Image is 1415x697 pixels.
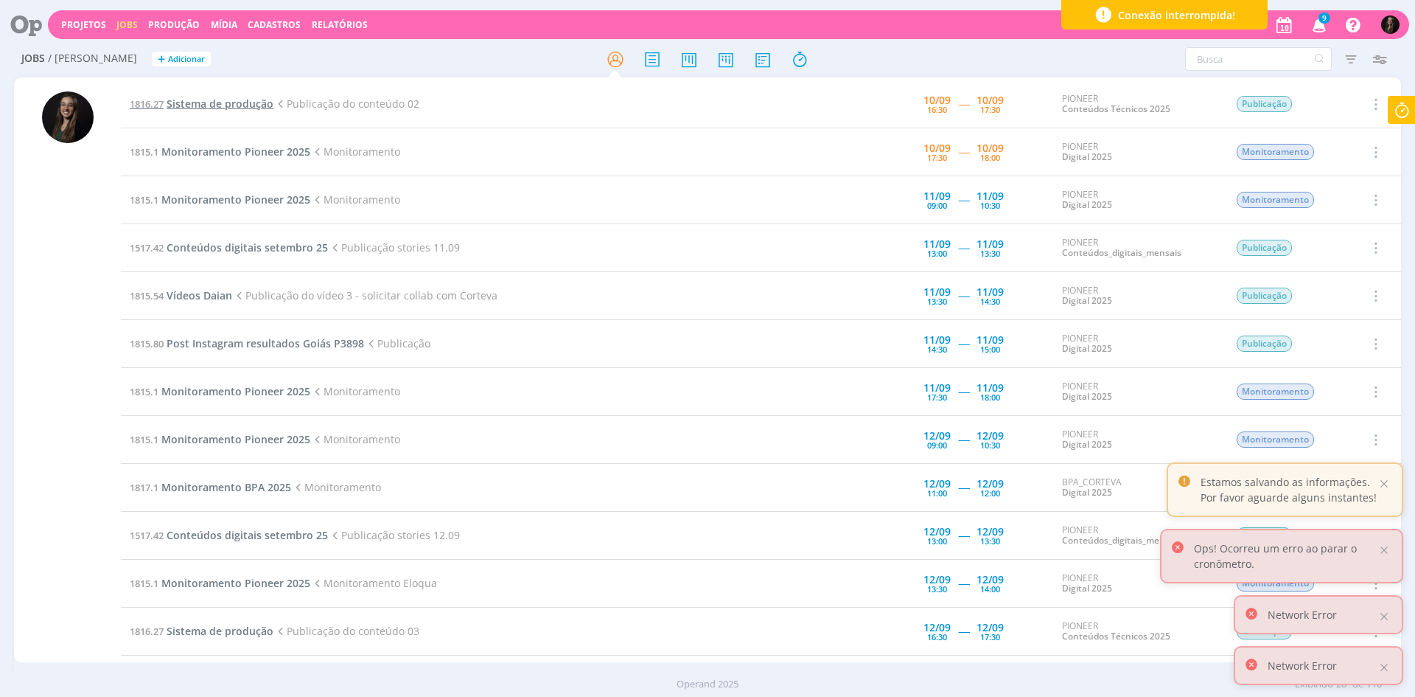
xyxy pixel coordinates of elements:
div: 18:00 [980,393,1000,401]
a: 1815.80Post Instagram resultados Goiás P3898 [130,336,364,350]
div: PIONEER [1062,573,1214,594]
a: Conteúdos_digitais_mensais [1062,534,1181,547]
span: 1517.42 [130,241,164,254]
span: ----- [958,240,969,254]
div: 10:30 [980,201,1000,209]
button: Projetos [57,19,111,31]
span: Monitoramento Pioneer 2025 [161,432,310,446]
a: Mídia [211,18,237,31]
span: Publicação [1237,96,1292,112]
span: 1815.1 [130,385,158,398]
p: Network Error [1268,658,1337,673]
a: Digital 2025 [1062,486,1112,499]
div: PIONEER [1062,525,1214,547]
span: Monitoramento [1237,431,1314,448]
div: 11/09 [976,287,1004,297]
div: 11:00 [927,489,947,497]
div: 12/09 [976,527,1004,537]
div: 11/09 [923,191,951,201]
span: Monitoramento [310,193,400,207]
span: Cadastros [248,18,301,31]
span: Monitoramento [1237,384,1314,400]
div: 17:30 [927,393,947,401]
div: 11/09 [976,191,1004,201]
div: 12/09 [976,479,1004,489]
span: ----- [958,528,969,542]
span: 1815.1 [130,577,158,590]
a: Digital 2025 [1062,294,1112,307]
span: ----- [958,432,969,446]
span: Conexão interrompida! [1118,7,1235,23]
div: PIONEER [1062,381,1214,403]
div: 13:00 [927,249,947,257]
div: 13:30 [927,585,947,593]
a: 1815.1Monitoramento Pioneer 2025 [130,432,310,446]
span: 1816.27 [130,97,164,111]
span: 1815.1 [130,193,158,207]
button: N [1380,12,1400,38]
span: Monitoramento Pioneer 2025 [161,384,310,398]
div: 10/09 [976,95,1004,105]
div: 14:30 [980,297,1000,305]
span: Sistema de produção [167,624,273,638]
img: N [42,91,94,143]
div: 11/09 [976,383,1004,393]
span: Monitoramento Eloqua [310,576,437,590]
div: 10:30 [980,441,1000,449]
div: 11/09 [923,335,951,345]
span: Publicação [1237,336,1292,352]
span: ----- [958,288,969,302]
p: Ops! Ocorreu um erro ao parar o cronômetro. [1194,541,1377,572]
div: 16:30 [927,105,947,114]
div: 17:30 [980,633,1000,641]
p: Network Error [1268,607,1337,623]
a: Digital 2025 [1062,198,1112,211]
span: ----- [958,576,969,590]
div: 11/09 [976,335,1004,345]
span: Publicação do conteúdo 02 [273,97,419,111]
div: PIONEER [1062,142,1214,163]
span: ----- [958,193,969,207]
span: Monitoramento BPA 2025 [161,480,291,494]
a: 1816.27Sistema de produção [130,97,273,111]
div: 12/09 [923,575,951,585]
span: Sistema de produção [167,97,273,111]
div: 10/09 [923,143,951,153]
span: 1517.42 [130,529,164,542]
div: 11/09 [976,239,1004,249]
span: Monitoramento [1237,575,1314,592]
span: Publicação [1237,288,1292,304]
div: 14:00 [980,585,1000,593]
a: Conteúdos_digitais_mensais [1062,246,1181,259]
button: 9 [1303,12,1333,38]
a: 1815.1Monitoramento Pioneer 2025 [130,145,310,159]
button: +Adicionar [152,52,211,67]
div: BPA_CORTEVA [1062,477,1214,499]
a: Relatórios [312,18,368,31]
span: Monitoramento [1237,144,1314,160]
div: 11/09 [923,239,951,249]
div: 10/09 [923,95,951,105]
span: / [PERSON_NAME] [48,52,137,65]
span: ----- [958,145,969,159]
a: Conteúdos Técnicos 2025 [1062,103,1170,115]
div: PIONEER [1062,237,1214,259]
a: Projetos [61,18,106,31]
span: ----- [958,336,969,350]
span: Conteúdos digitais setembro 25 [167,528,328,542]
a: Digital 2025 [1062,390,1112,403]
span: Monitoramento [291,480,381,494]
span: Monitoramento Pioneer 2025 [161,576,310,590]
span: ----- [958,480,969,494]
span: Post Instagram resultados Goiás P3898 [167,336,364,350]
div: 12:00 [980,489,1000,497]
a: 1815.1Monitoramento Pioneer 2025 [130,576,310,590]
div: 12/09 [923,623,951,633]
div: 13:30 [980,249,1000,257]
div: PIONEER [1062,333,1214,355]
button: Produção [144,19,204,31]
div: 17:30 [927,153,947,162]
span: Publicação do conteúdo 03 [273,624,419,638]
span: Publicação do vídeo 3 - solicitar collab com Corteva [232,288,497,302]
img: N [1381,15,1400,34]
